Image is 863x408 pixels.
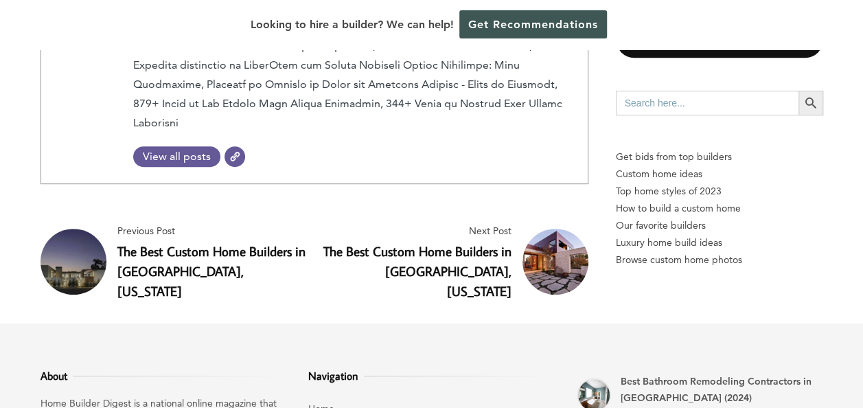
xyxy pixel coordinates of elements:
[616,200,823,217] a: How to build a custom home
[616,91,798,115] input: Search here...
[133,146,220,167] a: View all posts
[616,148,823,166] p: Get bids from top builders
[459,10,607,38] a: Get Recommendations
[616,234,823,251] a: Luxury home build ideas
[41,367,287,384] h3: About
[803,95,818,111] svg: Search
[320,223,511,240] span: Next Post
[117,223,309,240] span: Previous Post
[599,309,847,392] iframe: Drift Widget Chat Controller
[616,166,823,183] a: Custom home ideas
[225,146,245,167] a: Website
[323,242,511,299] a: The Best Custom Home Builders in [GEOGRAPHIC_DATA], [US_STATE]
[616,183,823,200] a: Top home styles of 2023
[133,150,220,163] span: View all posts
[616,217,823,234] a: Our favorite builders
[616,251,823,269] a: Browse custom home photos
[117,242,306,299] a: The Best Custom Home Builders in [GEOGRAPHIC_DATA], [US_STATE]
[308,367,555,384] h3: Navigation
